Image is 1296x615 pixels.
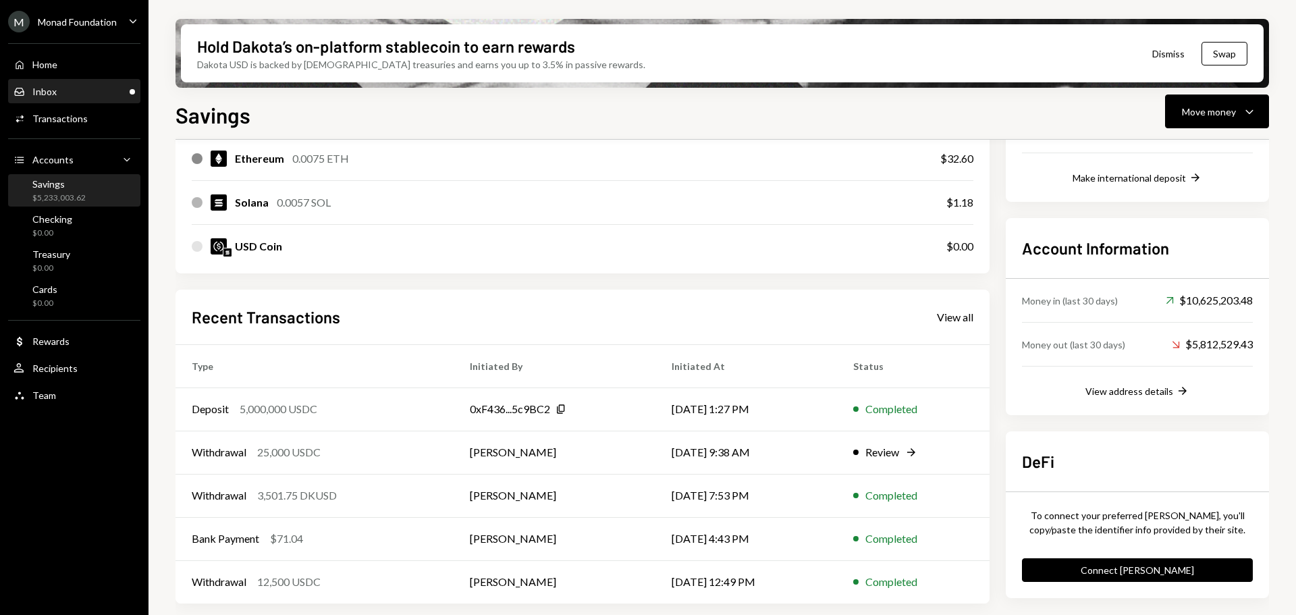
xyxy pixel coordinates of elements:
img: SOL [211,194,227,211]
div: $0.00 [946,238,973,255]
div: 12,500 USDC [257,574,321,590]
div: Recipients [32,363,78,374]
div: Team [32,390,56,401]
a: View all [937,309,973,324]
div: $71.04 [270,531,303,547]
a: Savings$5,233,003.62 [8,174,140,207]
div: 0.0075 ETH [292,151,349,167]
h2: Account Information [1022,237,1253,259]
img: solana-mainnet [223,248,232,257]
div: $5,812,529.43 [1172,336,1253,352]
div: $10,625,203.48 [1166,292,1253,309]
td: [PERSON_NAME] [454,517,655,560]
div: Rewards [32,336,70,347]
div: Completed [865,531,917,547]
img: USDC [211,238,227,255]
div: Monad Foundation [38,16,117,28]
div: Review [865,444,899,460]
h2: DeFi [1022,450,1253,473]
button: Swap [1201,42,1247,65]
td: [DATE] 12:49 PM [655,560,837,604]
th: Status [837,344,990,387]
div: 0.0057 SOL [277,194,331,211]
button: Move money [1165,95,1269,128]
div: $0.00 [32,263,70,274]
div: $5,233,003.62 [32,192,86,204]
div: Dakota USD is backed by [DEMOGRAPHIC_DATA] treasuries and earns you up to 3.5% in passive rewards. [197,57,645,72]
a: Cards$0.00 [8,279,140,312]
div: USD Coin [235,238,282,255]
div: Make international deposit [1073,172,1186,184]
a: Accounts [8,147,140,171]
button: Make international deposit [1073,171,1202,186]
div: 5,000,000 USDC [240,401,317,417]
div: Bank Payment [192,531,259,547]
div: $0.00 [32,228,72,239]
div: $0.00 [32,298,57,309]
div: Hold Dakota’s on-platform stablecoin to earn rewards [197,35,575,57]
a: Team [8,383,140,407]
a: Checking$0.00 [8,209,140,242]
div: $32.60 [940,151,973,167]
div: $1.18 [946,194,973,211]
div: 3,501.75 DKUSD [257,487,337,504]
div: Money in (last 30 days) [1022,294,1118,308]
div: Treasury [32,248,70,260]
td: [PERSON_NAME] [454,474,655,517]
th: Type [175,344,454,387]
div: Completed [865,574,917,590]
div: Deposit [192,401,229,417]
th: Initiated By [454,344,655,387]
td: [DATE] 9:38 AM [655,431,837,474]
div: Savings [32,178,86,190]
div: View address details [1085,385,1173,397]
div: Withdrawal [192,487,246,504]
a: Recipients [8,356,140,380]
td: [DATE] 4:43 PM [655,517,837,560]
div: M [8,11,30,32]
td: [DATE] 1:27 PM [655,387,837,431]
a: Rewards [8,329,140,353]
div: To connect your preferred [PERSON_NAME], you'll copy/paste the identifier info provided by their ... [1022,508,1253,537]
div: Inbox [32,86,57,97]
div: Money out (last 30 days) [1022,338,1125,352]
td: [DATE] 7:53 PM [655,474,837,517]
div: View all [937,311,973,324]
td: [PERSON_NAME] [454,431,655,474]
button: View address details [1085,384,1189,399]
h2: Recent Transactions [192,306,340,328]
div: Ethereum [235,151,284,167]
button: Connect [PERSON_NAME] [1022,558,1253,582]
div: Home [32,59,57,70]
div: Withdrawal [192,574,246,590]
a: Home [8,52,140,76]
div: Withdrawal [192,444,246,460]
div: 0xF436...5c9BC2 [470,401,550,417]
button: Dismiss [1135,38,1201,70]
div: Solana [235,194,269,211]
div: Accounts [32,154,74,165]
img: ETH [211,151,227,167]
a: Inbox [8,79,140,103]
div: Checking [32,213,72,225]
a: Transactions [8,106,140,130]
a: Treasury$0.00 [8,244,140,277]
h1: Savings [175,101,250,128]
div: Move money [1182,105,1236,119]
div: Completed [865,487,917,504]
div: Cards [32,284,57,295]
div: Completed [865,401,917,417]
th: Initiated At [655,344,837,387]
div: Transactions [32,113,88,124]
td: [PERSON_NAME] [454,560,655,604]
div: 25,000 USDC [257,444,321,460]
